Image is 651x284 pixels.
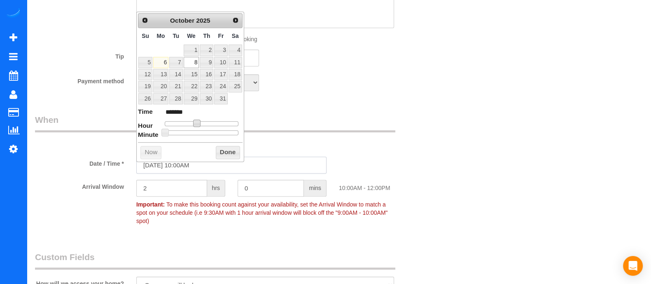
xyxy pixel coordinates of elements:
a: 28 [169,93,182,104]
a: 21 [169,81,182,92]
a: 15 [184,69,199,80]
a: 11 [229,57,242,68]
a: 10 [214,57,227,68]
a: 17 [214,69,227,80]
a: 1 [184,45,199,56]
a: 24 [214,81,227,92]
a: 23 [200,81,213,92]
a: 2 [200,45,213,56]
span: October [170,17,194,24]
a: 8 [184,57,199,68]
label: Payment method [29,74,130,85]
a: 29 [184,93,199,104]
a: 27 [153,93,168,104]
dt: Time [138,107,153,117]
span: To make this booking count against your availability, set the Arrival Window to match a spot on y... [136,201,387,224]
dt: Minute [138,130,159,141]
a: Next [230,14,241,26]
legend: When [35,114,395,132]
a: 20 [153,81,168,92]
a: 3 [214,45,227,56]
button: Done [216,146,240,159]
a: 4 [229,45,242,56]
a: 30 [200,93,213,104]
a: 5 [138,57,152,68]
span: Saturday [232,33,239,39]
span: Prev [142,17,148,23]
a: 7 [169,57,182,68]
a: 18 [229,69,242,80]
label: Arrival Window [29,180,130,191]
span: Thursday [203,33,210,39]
a: 22 [184,81,199,92]
a: Prev [139,14,151,26]
input: MM/DD/YYYY HH:MM [136,157,327,174]
a: 9 [200,57,213,68]
span: Wednesday [187,33,196,39]
div: 10:00AM - 12:00PM [333,180,434,192]
span: Next [232,17,239,23]
span: 2025 [196,17,210,24]
a: 25 [229,81,242,92]
span: mins [304,180,327,197]
legend: Custom Fields [35,251,395,270]
label: Date / Time * [29,157,130,168]
span: Friday [218,33,224,39]
span: Monday [157,33,165,39]
a: 19 [138,81,152,92]
button: Now [140,146,161,159]
strong: Important: [136,201,165,208]
label: Tip [29,49,130,61]
div: Open Intercom Messenger [623,256,643,276]
dt: Hour [138,121,153,131]
img: Automaid Logo [5,8,21,20]
span: Sunday [142,33,149,39]
span: hrs [207,180,225,197]
span: Tuesday [173,33,179,39]
a: 26 [138,93,152,104]
a: 12 [138,69,152,80]
a: 14 [169,69,182,80]
a: 16 [200,69,213,80]
a: 13 [153,69,168,80]
a: 31 [214,93,227,104]
a: 6 [153,57,168,68]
